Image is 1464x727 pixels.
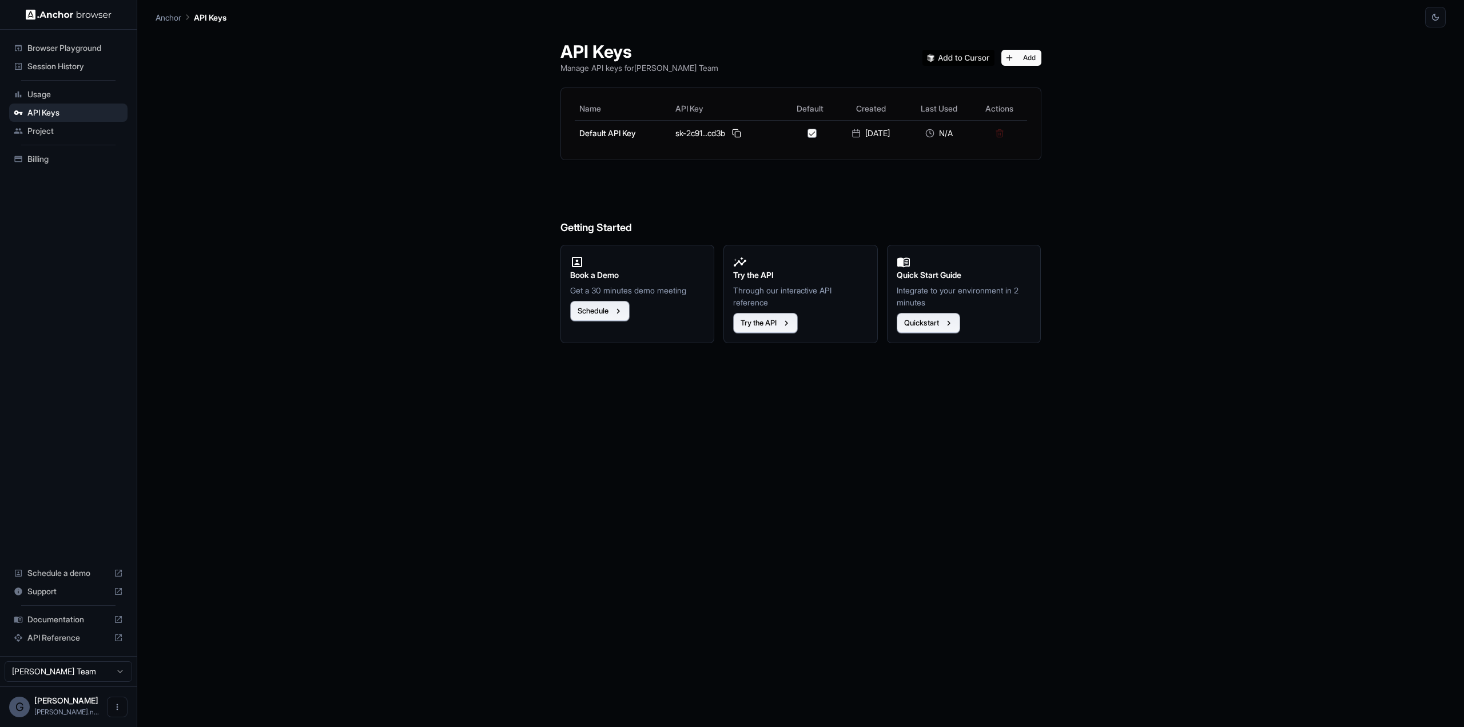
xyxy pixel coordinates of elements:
div: [DATE] [841,128,901,139]
button: Schedule [570,301,630,321]
th: Last Used [905,97,972,120]
h6: Getting Started [560,174,1041,236]
p: API Keys [194,11,226,23]
div: Documentation [9,610,128,629]
button: Add [1001,50,1041,66]
span: Usage [27,89,123,100]
th: Created [836,97,905,120]
img: Add anchorbrowser MCP server to Cursor [922,50,994,66]
div: API Reference [9,629,128,647]
th: Actions [972,97,1027,120]
div: API Keys [9,104,128,122]
div: Billing [9,150,128,168]
span: gufigueiredo.net@gmail.com [34,708,99,716]
div: sk-2c91...cd3b [675,126,779,140]
td: Default API Key [575,120,671,146]
span: Billing [27,153,123,165]
p: Anchor [156,11,181,23]
h2: Try the API [733,269,868,281]
p: Get a 30 minutes demo meeting [570,284,705,296]
span: Support [27,586,109,597]
div: N/A [910,128,968,139]
span: Project [27,125,123,137]
div: Schedule a demo [9,564,128,582]
button: Quickstart [897,313,960,333]
span: Session History [27,61,123,72]
th: Default [783,97,836,120]
div: Browser Playground [9,39,128,57]
th: API Key [671,97,783,120]
div: Session History [9,57,128,76]
span: API Keys [27,107,123,118]
div: Support [9,582,128,601]
p: Through our interactive API reference [733,284,868,308]
button: Open menu [107,697,128,717]
div: Project [9,122,128,140]
span: Gustavo Cruz [34,696,98,705]
p: Integrate to your environment in 2 minutes [897,284,1032,308]
h2: Quick Start Guide [897,269,1032,281]
div: G [9,697,30,717]
span: Schedule a demo [27,567,109,579]
p: Manage API keys for [PERSON_NAME] Team [560,62,718,74]
th: Name [575,97,671,120]
div: Usage [9,85,128,104]
span: API Reference [27,632,109,643]
span: Browser Playground [27,42,123,54]
h1: API Keys [560,41,718,62]
img: Anchor Logo [26,9,112,20]
span: Documentation [27,614,109,625]
button: Try the API [733,313,798,333]
h2: Book a Demo [570,269,705,281]
nav: breadcrumb [156,11,226,23]
button: Copy API key [730,126,743,140]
